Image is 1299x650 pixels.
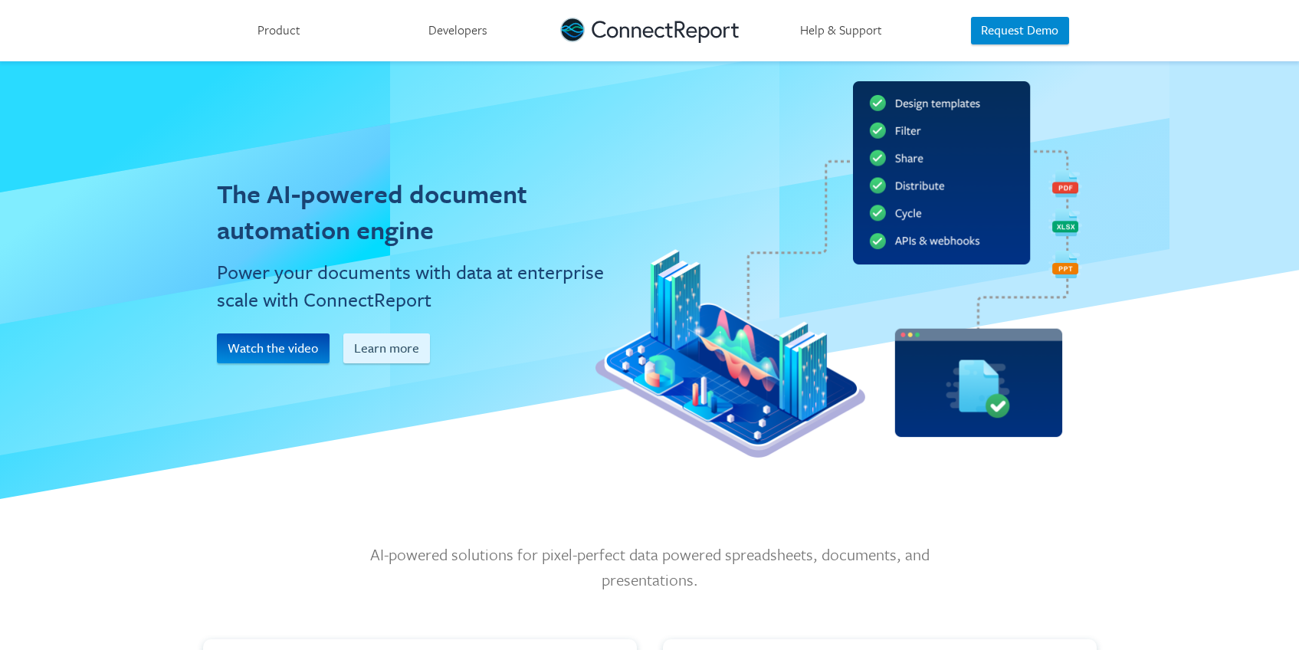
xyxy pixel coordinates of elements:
[595,81,1081,458] img: platform-pipeline.png
[217,258,622,314] h2: Power your documents with data at enterprise scale with ConnectReport
[343,333,431,363] button: Learn more
[217,333,343,363] a: Watch the video
[217,176,622,249] h1: The AI-powered document automation engine
[217,333,330,363] button: Watch the video
[971,17,1069,45] button: Request Demo
[370,542,930,593] p: AI-powered solutions for pixel-perfect data powered spreadsheets, documents, and presentations.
